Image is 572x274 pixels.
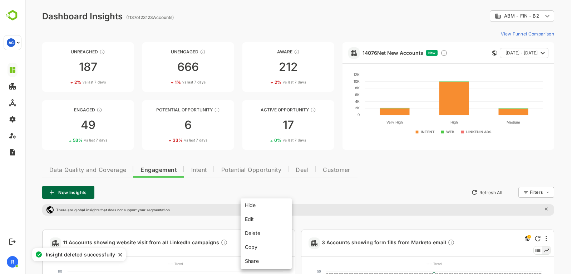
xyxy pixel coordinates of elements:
[7,256,18,268] div: R
[217,240,265,254] li: Copy
[217,212,265,226] li: Edit
[8,237,17,246] button: Logout
[217,226,265,240] li: Delete
[4,9,22,22] img: BambooboxLogoMark.f1c84d78b4c51b1a7b5f700c9845e183.svg
[20,251,93,258] div: Insight deleted successfully
[7,38,15,47] div: AC
[217,200,265,212] li: Hide
[217,254,265,266] li: Share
